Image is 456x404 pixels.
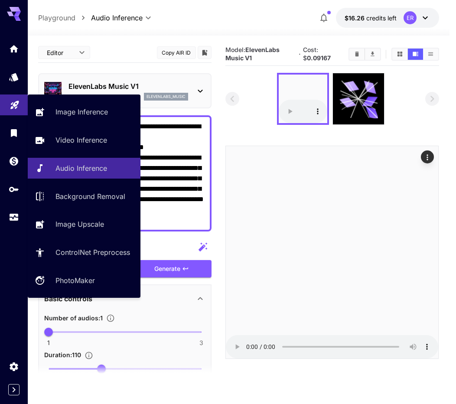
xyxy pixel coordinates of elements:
[201,47,208,58] button: Add to library
[408,49,423,60] button: Show media in video view
[55,191,125,202] p: Background Removal
[299,49,301,59] p: ·
[55,107,108,117] p: Image Inference
[68,93,75,100] p: 1.0
[91,13,143,23] span: Audio Inference
[9,43,19,54] div: Home
[199,339,203,347] span: 3
[55,275,95,286] p: PhotoMaker
[404,11,417,24] div: ER
[8,384,20,395] button: Expand sidebar
[366,14,397,22] span: credits left
[28,130,140,151] a: Video Inference
[154,264,180,274] span: Generate
[157,46,196,59] button: Copy AIR ID
[10,98,20,108] div: Playground
[38,13,91,23] nav: breadcrumb
[44,293,92,304] p: Basic controls
[28,242,140,263] a: ControlNet Preprocess
[421,150,434,163] div: Actions
[103,314,118,323] button: Specify how many audios to generate in a single request. Each audio generation will be charged se...
[28,214,140,235] a: Image Upscale
[38,13,75,23] p: Playground
[9,156,19,166] div: Wallet
[55,135,107,145] p: Video Inference
[345,14,366,22] span: $16.26
[303,46,331,62] span: Cost: $
[9,361,19,372] div: Settings
[81,351,97,360] button: Specify the duration of each audio in seconds.
[336,8,439,28] button: $16.26163
[55,247,130,257] p: ControlNet Preprocess
[349,48,381,61] div: Clear AllDownload All
[307,54,331,62] b: 0.09167
[225,46,280,62] b: ElevenLabs Music V1
[44,351,81,358] span: Duration : 110
[28,186,140,207] a: Background Removal
[423,49,438,60] button: Show media in list view
[391,48,439,61] div: Show media in grid viewShow media in video viewShow media in list view
[28,101,140,123] a: Image Inference
[68,81,188,91] p: ElevenLabs Music V1
[9,127,19,138] div: Library
[44,314,103,322] span: Number of audios : 1
[9,212,19,223] div: Usage
[345,13,397,23] div: $16.26163
[47,339,50,347] span: 1
[55,219,104,229] p: Image Upscale
[28,270,140,291] a: PhotoMaker
[349,49,365,60] button: Clear All
[392,49,407,60] button: Show media in grid view
[147,94,186,100] p: elevenlabs_music
[365,49,380,60] button: Download All
[9,72,19,82] div: Models
[28,158,140,179] a: Audio Inference
[225,46,280,62] span: Model:
[55,163,107,173] p: Audio Inference
[47,48,74,57] span: Editor
[9,184,19,195] div: API Keys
